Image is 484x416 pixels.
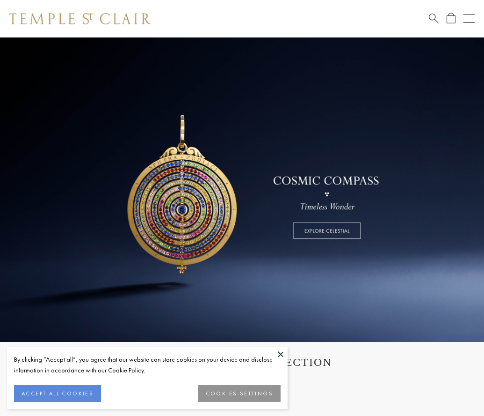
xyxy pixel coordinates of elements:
div: By clicking “Accept all”, you agree that our website can store cookies on your device and disclos... [14,354,281,376]
a: Search [429,13,439,24]
img: Temple St. Clair [9,13,151,24]
button: ACCEPT ALL COOKIES [14,385,101,402]
button: COOKIES SETTINGS [198,385,281,402]
a: Open Shopping Bag [447,13,455,24]
button: Open navigation [463,13,475,24]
